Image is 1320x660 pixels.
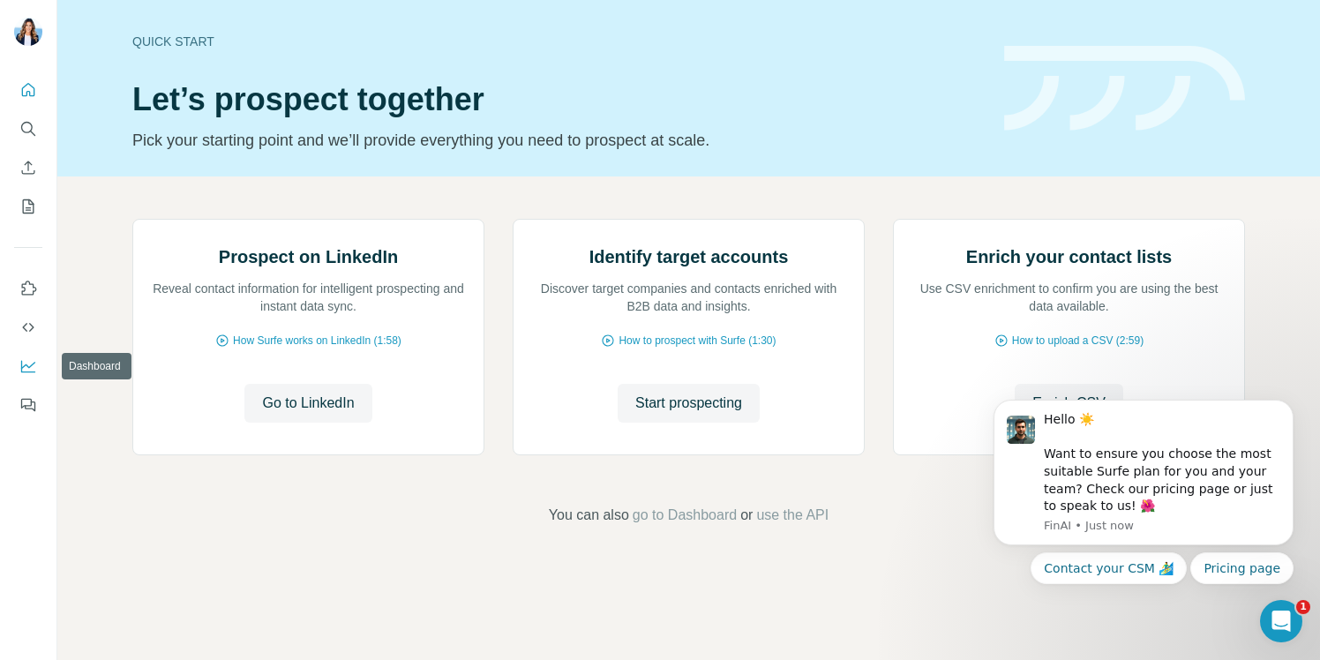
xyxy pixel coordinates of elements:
button: Go to LinkedIn [244,384,371,423]
img: Avatar [14,18,42,46]
span: You can also [549,505,629,526]
h2: Prospect on LinkedIn [219,244,398,269]
h1: Let’s prospect together [132,82,983,117]
button: Feedback [14,389,42,421]
button: use the API [756,505,829,526]
span: How to prospect with Surfe (1:30) [619,333,776,349]
button: Use Surfe API [14,311,42,343]
img: banner [1004,46,1245,131]
span: Go to LinkedIn [262,393,354,414]
p: Reveal contact information for intelligent prospecting and instant data sync. [151,280,466,315]
span: How Surfe works on LinkedIn (1:58) [233,333,401,349]
div: Quick start [132,33,983,50]
span: 1 [1296,600,1310,614]
iframe: Intercom notifications message [967,341,1320,612]
h2: Identify target accounts [589,244,789,269]
p: Use CSV enrichment to confirm you are using the best data available. [911,280,1226,315]
button: Dashboard [14,350,42,382]
p: Pick your starting point and we’ll provide everything you need to prospect at scale. [132,128,983,153]
button: My lists [14,191,42,222]
button: Use Surfe on LinkedIn [14,273,42,304]
span: Start prospecting [635,393,742,414]
p: Discover target companies and contacts enriched with B2B data and insights. [531,280,846,315]
button: Enrich CSV [14,152,42,184]
iframe: Intercom live chat [1260,600,1302,642]
span: or [740,505,753,526]
button: Start prospecting [618,384,760,423]
button: Quick start [14,74,42,106]
h2: Enrich your contact lists [966,244,1172,269]
button: go to Dashboard [633,505,737,526]
button: Search [14,113,42,145]
span: How to upload a CSV (2:59) [1012,333,1144,349]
